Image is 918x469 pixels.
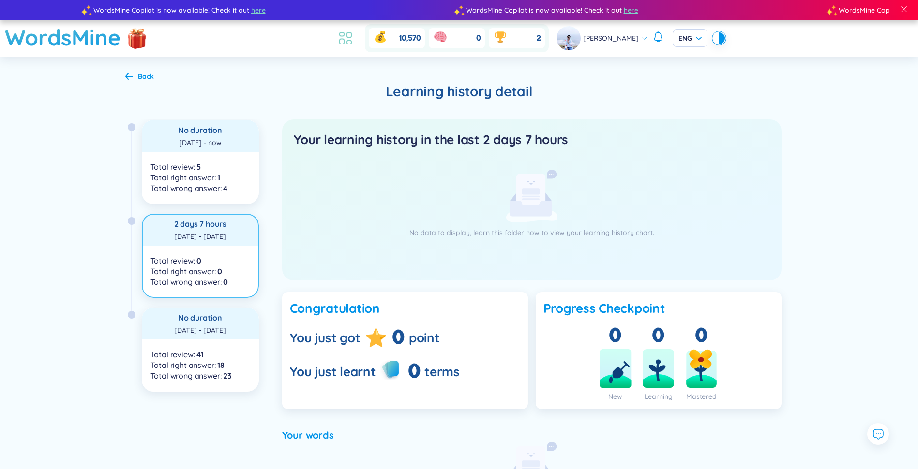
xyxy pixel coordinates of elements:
b: 41 [196,350,204,359]
div: Progress Checkpoint [543,300,665,317]
b: 5 [196,162,201,172]
div: New [608,392,622,401]
span: Total review [150,162,197,172]
a: avatar [557,26,583,50]
h5: Your learning history in the last 2 days 7 hours [294,131,770,148]
div: point [409,329,440,347]
span: Total wrong answer [150,277,224,287]
span: 0 [408,359,421,385]
b: 0 [223,277,228,287]
span: Total right answer [150,360,218,370]
div: 0 [695,323,708,349]
div: Learning [645,392,673,401]
span: Total right answer [150,173,218,182]
div: 0 [609,323,622,349]
span: Total review [150,350,197,359]
span: 2 [537,33,541,44]
b: 0 [196,256,201,265]
b: 4 [223,183,227,193]
img: flashSalesIcon.a7f4f837.png [127,23,147,52]
div: [DATE] - [DATE] [150,325,250,336]
span: 0 [392,325,405,351]
div: [DATE] - now [150,137,250,148]
div: 0 [652,323,665,349]
img: avatar [557,26,581,50]
div: Mastered [686,392,717,401]
h6: Your words [282,428,334,442]
div: No duration [150,125,250,135]
a: WordsMine [5,20,121,55]
span: [PERSON_NAME] [583,33,639,44]
span: Total wrong answer [150,371,224,381]
b: 23 [223,371,232,381]
b: 1 [217,173,220,182]
span: here [624,5,638,15]
div: You just learnt [290,363,376,381]
span: Total wrong answer [150,183,224,193]
span: Total right answer [150,266,218,276]
div: WordsMine Copilot is now available! Check it out [87,5,459,15]
span: 0 [476,33,481,44]
b: 0 [217,266,222,276]
div: Back [138,71,154,82]
div: You just got [290,329,361,347]
div: WordsMine Copilot is now available! Check it out [459,5,832,15]
span: here [251,5,266,15]
b: 18 [217,360,225,370]
span: 10,570 [399,33,421,44]
span: Total review [150,256,197,265]
p: No data to display, learn this folder now to view your learning history chart. [409,227,654,238]
a: Back [125,73,154,82]
div: terms [424,363,460,381]
span: ENG [678,33,702,43]
h2: Learning history detail [125,83,793,100]
div: [DATE] - [DATE] [150,231,250,242]
div: No duration [150,312,250,323]
div: 2 days 7 hours [150,219,250,229]
div: Congratulation [290,300,520,317]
